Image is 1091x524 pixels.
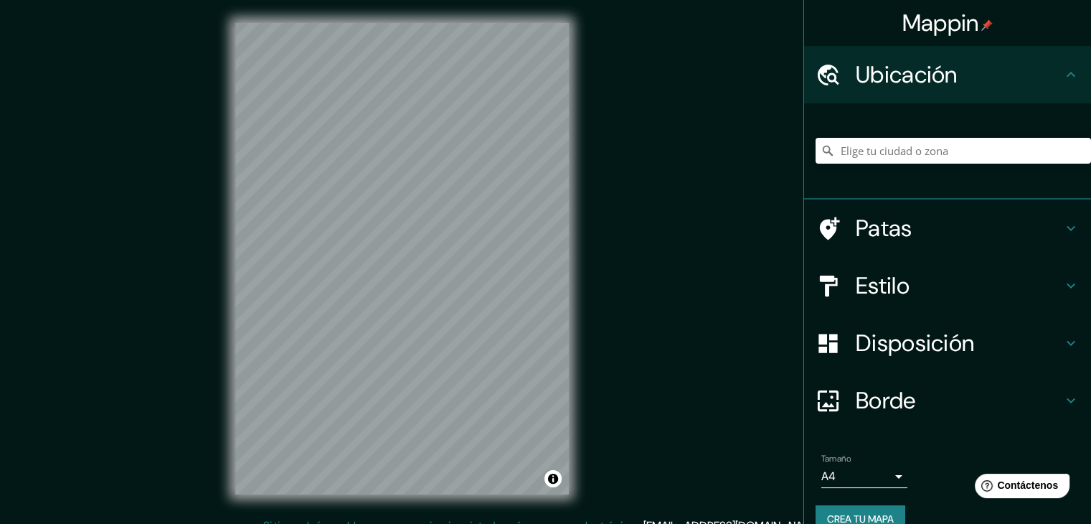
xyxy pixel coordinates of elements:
div: Disposición [804,314,1091,372]
font: Borde [856,385,916,416]
font: Tamaño [821,453,851,464]
input: Elige tu ciudad o zona [816,138,1091,164]
font: Estilo [856,271,910,301]
font: Disposición [856,328,974,358]
img: pin-icon.png [981,19,993,31]
button: Activar o desactivar atribución [544,470,562,487]
font: Patas [856,213,912,243]
iframe: Lanzador de widgets de ayuda [963,468,1075,508]
div: Ubicación [804,46,1091,103]
div: Estilo [804,257,1091,314]
font: Mappin [902,8,979,38]
div: Patas [804,200,1091,257]
div: Borde [804,372,1091,429]
font: A4 [821,469,836,484]
div: A4 [821,465,907,488]
canvas: Mapa [235,23,569,495]
font: Ubicación [856,60,958,90]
